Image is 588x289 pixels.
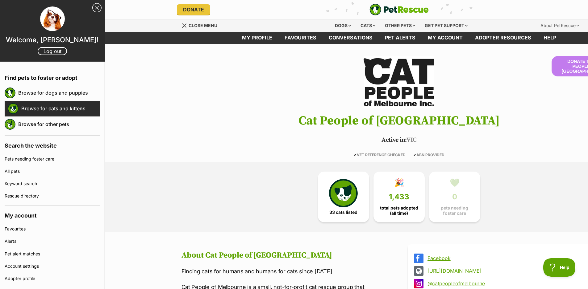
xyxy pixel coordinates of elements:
img: logo-e224e6f780fb5917bec1dbf3a21bbac754714ae5b6737aabdf751b685950b380.svg [369,4,429,15]
a: Help [537,32,562,44]
a: Adopter resources [469,32,537,44]
div: 🎉 [394,178,404,187]
a: PetRescue [369,4,429,15]
span: 1,433 [389,193,409,201]
a: Browse for other pets [18,118,100,131]
icon: ✔ [413,153,416,157]
p: Finding cats for humans and humans for cats since [DATE]. [181,267,390,275]
img: petrescue logo [5,88,15,98]
span: 0 [452,193,457,201]
iframe: Help Scout Beacon - Open [543,258,576,277]
a: Pet alerts [379,32,422,44]
div: Get pet support [420,19,472,32]
a: Log out [38,47,67,55]
span: total pets adopted (all time) [379,206,419,215]
img: cat-icon-068c71abf8fe30c970a85cd354bc8e23425d12f6e8612795f06af48be43a487a.svg [329,179,357,207]
a: My account [422,32,469,44]
h2: About Cat People of [GEOGRAPHIC_DATA] [181,251,390,260]
a: Browse for dogs and puppies [18,86,100,99]
a: My profile [236,32,278,44]
div: Dogs [331,19,355,32]
a: Favourites [278,32,323,44]
span: VET REFERENCE CHECKED [354,153,406,157]
span: pets needing foster care [434,206,475,215]
a: 🎉 1,433 total pets adopted (all time) [373,172,425,222]
a: Close Sidebar [92,3,102,12]
a: Pet alert matches [5,248,100,260]
a: Account settings [5,260,100,272]
span: Active in: [382,136,407,144]
a: Adopter profile [5,272,100,285]
span: ABN PROVIDED [413,153,444,157]
a: Alerts [5,235,100,247]
h4: Find pets to foster or adopt [5,68,100,85]
a: Browse for cats and kittens [21,102,100,115]
a: 33 cats listed [318,172,369,222]
span: 33 cats listed [329,210,357,215]
a: 💚 0 pets needing foster care [429,172,480,222]
h4: My account [5,206,100,223]
div: 💚 [450,178,460,187]
span: Close menu [189,23,217,28]
a: Pets needing foster care [5,153,100,165]
a: Menu [181,19,222,31]
img: profile image [40,6,65,31]
a: All pets [5,165,100,177]
h4: Search the website [5,136,100,153]
div: Other pets [381,19,419,32]
a: Favourites [5,223,100,235]
div: Cats [356,19,380,32]
a: Keyword search [5,177,100,190]
a: Donate [177,4,210,15]
icon: ✔ [354,153,357,157]
img: petrescue logo [8,103,19,114]
a: conversations [323,32,379,44]
img: petrescue logo [5,119,15,130]
a: Rescue directory [5,190,100,202]
img: Cat People of Melbourne [364,56,434,108]
div: About PetRescue [536,19,583,32]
